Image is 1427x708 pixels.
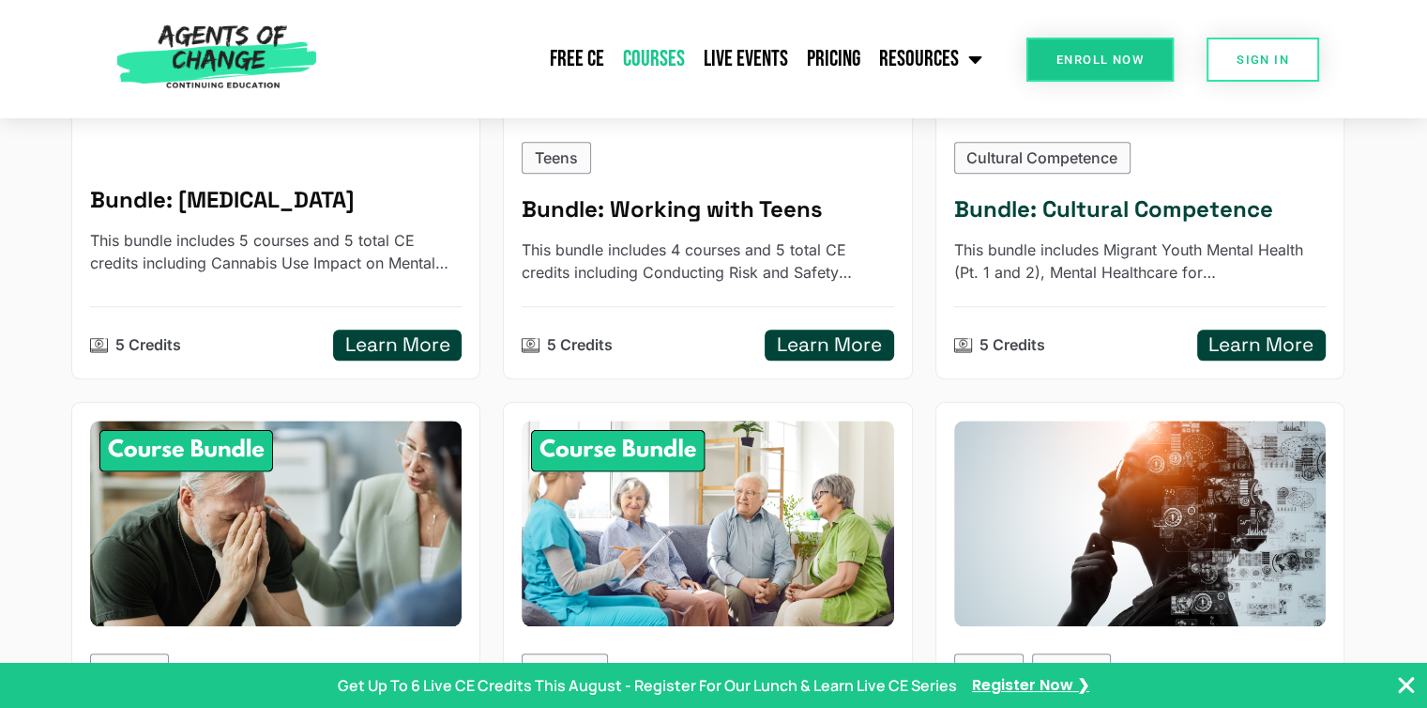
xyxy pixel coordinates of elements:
[972,675,1089,696] a: Register Now ❯
[1056,54,1144,66] span: Enroll Now
[954,196,1326,223] h5: Bundle: Cultural Competence
[1237,54,1289,66] span: SIGN IN
[540,36,614,83] a: Free CE
[522,196,893,223] h5: Bundle: Working with Teens
[345,333,450,357] h5: Learn More
[535,658,595,681] p: Geriatric
[90,229,462,274] p: This bundle includes 5 courses and 5 total CE credits including Cannabis Use Impact on Mental Hea...
[1207,38,1319,82] a: SIGN IN
[535,146,578,169] p: Teens
[90,421,462,626] img: Trauma and PTSD - 4 CE Credit Bundle
[103,658,157,681] p: Trauma
[547,333,613,356] p: 5 Credits
[954,239,1326,284] p: This bundle includes Migrant Youth Mental Health (Pt. 1 and 2), Mental Healthcare for Latinos, Na...
[954,421,1326,626] img: ChatGPT and AI for Social Workers and Mental Health Professionals (3 General CE Credit)
[90,187,462,214] h5: Bundle: Cannabis Use Disorder
[777,333,882,357] h5: Learn More
[1395,674,1418,697] button: Close Banner
[326,36,992,83] nav: Menu
[797,36,870,83] a: Pricing
[979,333,1045,356] p: 5 Credits
[1045,658,1098,681] p: Clinical
[966,146,1117,169] p: Cultural Competence
[1208,333,1313,357] h5: Learn More
[1026,38,1174,82] a: Enroll Now
[870,36,992,83] a: Resources
[115,333,181,356] p: 5 Credits
[614,36,694,83] a: Courses
[966,658,1010,681] p: Ethics
[522,421,893,626] img: Geriatric Care and Aging - 4 Credit CE Bundle
[338,674,957,697] p: Get Up To 6 Live CE Credits This August - Register For Our Lunch & Learn Live CE Series
[694,36,797,83] a: Live Events
[522,239,893,284] p: This bundle includes 4 courses and 5 total CE credits including Conducting Risk and Safety Assess...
